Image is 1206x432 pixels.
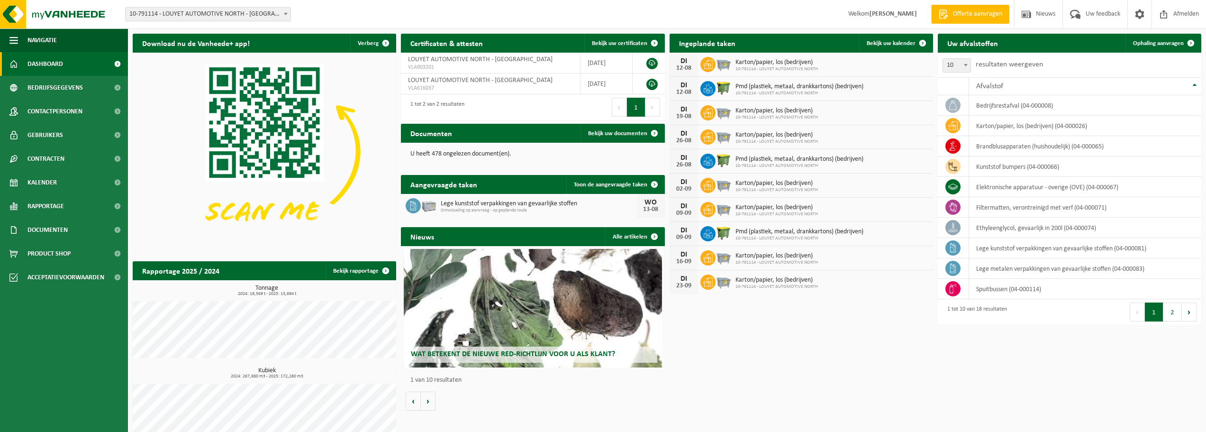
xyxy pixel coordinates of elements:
[931,5,1009,24] a: Offerte aanvragen
[969,197,1201,218] td: filtermatten, verontreinigd met verf (04-000071)
[735,66,818,72] span: 10-791114 - LOUYET AUTOMOTIVE NORTH
[645,98,660,117] button: Next
[735,91,863,96] span: 10-791114 - LOUYET AUTOMOTIVE NORTH
[674,202,693,210] div: DI
[674,162,693,168] div: 26-08
[411,350,615,358] span: Wat betekent de nieuwe RED-richtlijn voor u als klant?
[580,74,633,94] td: [DATE]
[735,59,818,66] span: Karton/papier, los (bedrijven)
[406,392,421,411] button: Vorige
[566,175,664,194] a: Toon de aangevraagde taken
[674,113,693,120] div: 19-08
[421,392,435,411] button: Volgende
[976,61,1043,68] label: resultaten weergeven
[735,260,818,266] span: 10-791114 - LOUYET AUTOMOTIVE NORTH
[943,302,1007,322] div: 1 tot 10 van 18 resultaten
[605,227,664,246] a: Alle artikelen
[716,104,732,120] img: WB-2500-GAL-GY-01
[674,234,693,241] div: 09-09
[735,276,818,284] span: Karton/papier, los (bedrijven)
[674,251,693,258] div: DI
[969,279,1201,299] td: spuitbussen (04-000114)
[735,156,863,163] span: Pmd (plastiek, metaal, drankkartons) (bedrijven)
[716,273,732,289] img: WB-2500-GAL-GY-01
[674,130,693,138] div: DI
[674,154,693,162] div: DI
[404,249,662,368] a: Wat betekent de nieuwe RED-richtlijn voor u als klant?
[735,131,818,139] span: Karton/papier, los (bedrijven)
[408,64,573,71] span: VLA903201
[969,177,1201,197] td: elektronische apparatuur - overige (OVE) (04-000067)
[951,9,1005,19] span: Offerte aanvragen
[674,186,693,193] div: 02-09
[401,34,492,52] h2: Certificaten & attesten
[133,53,396,250] img: Download de VHEPlus App
[1163,303,1182,322] button: 2
[674,138,693,144] div: 26-08
[580,124,664,143] a: Bekijk uw documenten
[735,284,818,290] span: 10-791114 - LOUYET AUTOMOTIVE NORTH
[859,34,932,53] a: Bekijk uw kalender
[401,227,444,246] h2: Nieuws
[716,225,732,241] img: WB-1100-HPE-GN-50
[401,124,462,142] h2: Documenten
[408,77,553,84] span: LOUYET AUTOMOTIVE NORTH - [GEOGRAPHIC_DATA]
[976,83,1003,90] span: Afvalstof
[735,204,818,211] span: Karton/papier, los (bedrijven)
[592,40,647,46] span: Bekijk uw certificaten
[735,83,863,91] span: Pmd (plastiek, metaal, drankkartons) (bedrijven)
[27,218,68,242] span: Documenten
[126,8,290,21] span: 10-791114 - LOUYET AUTOMOTIVE NORTH - SINT-PIETERS-LEEUW
[406,97,464,118] div: 1 tot 2 van 2 resultaten
[969,136,1201,156] td: brandblusapparaten (huishoudelijk) (04-000065)
[735,236,863,241] span: 10-791114 - LOUYET AUTOMOTIVE NORTH
[716,201,732,217] img: WB-2500-GAL-GY-01
[27,123,63,147] span: Gebruikers
[27,100,82,123] span: Contactpersonen
[716,176,732,193] img: WB-2500-GAL-GY-01
[969,116,1201,136] td: karton/papier, los (bedrijven) (04-000026)
[27,194,64,218] span: Rapportage
[943,58,971,73] span: 10
[1130,303,1145,322] button: Previous
[674,275,693,283] div: DI
[441,200,636,208] span: Lege kunststof verpakkingen van gevaarlijke stoffen
[137,292,396,296] span: 2024: 19,569 t - 2025: 13,694 t
[870,10,917,18] strong: [PERSON_NAME]
[735,107,818,115] span: Karton/papier, los (bedrijven)
[133,261,229,280] h2: Rapportage 2025 / 2024
[674,106,693,113] div: DI
[735,228,863,236] span: Pmd (plastiek, metaal, drankkartons) (bedrijven)
[137,374,396,379] span: 2024: 267,880 m3 - 2025: 172,280 m3
[716,80,732,96] img: WB-1100-HPE-GN-50
[326,261,395,280] a: Bekijk rapportage
[674,210,693,217] div: 09-09
[588,130,647,137] span: Bekijk uw documenten
[674,65,693,72] div: 12-08
[674,178,693,186] div: DI
[969,258,1201,279] td: lege metalen verpakkingen van gevaarlijke stoffen (04-000083)
[867,40,916,46] span: Bekijk uw kalender
[716,128,732,144] img: WB-2500-GAL-GY-01
[1125,34,1200,53] a: Ophaling aanvragen
[1182,303,1197,322] button: Next
[133,34,259,52] h2: Download nu de Vanheede+ app!
[125,7,291,21] span: 10-791114 - LOUYET AUTOMOTIVE NORTH - SINT-PIETERS-LEEUW
[441,208,636,213] span: Omwisseling op aanvraag - op geplande route
[674,57,693,65] div: DI
[969,238,1201,258] td: lege kunststof verpakkingen van gevaarlijke stoffen (04-000081)
[410,377,660,384] p: 1 van 10 resultaten
[735,187,818,193] span: 10-791114 - LOUYET AUTOMOTIVE NORTH
[27,242,71,266] span: Product Shop
[674,227,693,234] div: DI
[735,139,818,145] span: 10-791114 - LOUYET AUTOMOTIVE NORTH
[627,98,645,117] button: 1
[969,218,1201,238] td: ethyleenglycol, gevaarlijk in 200l (04-000074)
[716,152,732,168] img: WB-1100-HPE-GN-50
[1145,303,1163,322] button: 1
[27,147,64,171] span: Contracten
[670,34,745,52] h2: Ingeplande taken
[410,151,655,157] p: U heeft 478 ongelezen document(en).
[574,182,647,188] span: Toon de aangevraagde taken
[401,175,487,193] h2: Aangevraagde taken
